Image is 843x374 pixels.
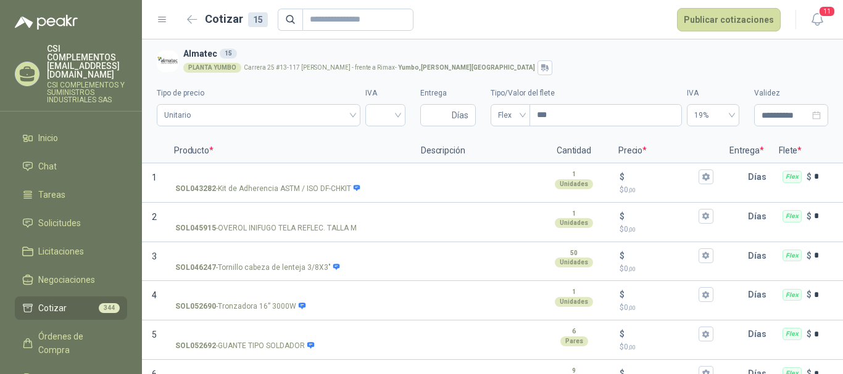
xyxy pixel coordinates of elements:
button: Publicar cotizaciones [677,8,781,31]
p: 1 [572,287,576,297]
a: Inicio [15,126,127,150]
p: Producto [167,139,413,163]
p: Descripción [413,139,537,163]
img: Company Logo [157,51,178,72]
p: $ [620,302,713,314]
input: $$0,00 [627,172,696,181]
p: Días [748,204,771,229]
a: Tareas [15,183,127,206]
span: ,00 [628,344,636,351]
input: $$0,00 [627,211,696,221]
p: $ [620,170,625,184]
span: Chat [38,160,57,173]
span: ,00 [628,187,636,193]
p: Entrega [722,139,771,163]
p: $ [807,170,812,184]
span: 2 [152,212,157,222]
label: IVA [365,87,405,99]
p: $ [807,327,812,341]
a: Solicitudes [15,211,127,235]
span: Solicitudes [38,216,81,230]
span: Negociaciones [38,273,95,287]
span: Días [452,105,468,126]
span: Órdenes de Compra [38,330,115,357]
input: SOL043282-Kit de Adherencia ASTM / ISO DF-CHKIT [175,173,405,182]
span: 1 [152,173,157,182]
h2: Cotizar [205,10,268,28]
p: $ [620,288,625,301]
span: 19% [694,106,732,124]
p: $ [620,184,713,196]
p: 1 [572,169,576,179]
p: $ [620,341,713,353]
p: $ [620,263,713,275]
input: $$0,00 [627,330,696,339]
p: - Tronzadora 16” 3000W [175,301,306,312]
div: Flex [783,210,802,222]
label: Tipo/Valor del flete [491,87,682,99]
p: 6 [572,327,576,336]
span: 0 [624,303,636,312]
p: $ [620,224,713,235]
span: 344 [99,303,120,313]
div: Unidades [555,297,593,307]
div: Flex [783,171,802,183]
span: ,00 [628,266,636,272]
span: Tareas [38,188,65,201]
input: SOL045915-OVEROL INIFUGO TELA REFLEC. TALLA M [175,212,405,221]
p: Días [748,282,771,307]
p: $ [620,209,625,223]
span: 0 [624,225,636,234]
label: Entrega [420,87,476,99]
p: $ [620,249,625,262]
p: $ [807,288,812,301]
div: Unidades [555,218,593,228]
img: Logo peakr [15,15,78,30]
div: 15 [220,49,237,59]
p: Días [748,165,771,189]
p: - GUANTE TIPO SOLDADOR [175,340,315,352]
p: - Tornillo cabeza de lenteja 3/8X3" [175,262,341,274]
p: $ [807,209,812,223]
p: Días [748,322,771,346]
p: $ [807,249,812,262]
span: ,00 [628,304,636,311]
a: Licitaciones [15,240,127,263]
a: Negociaciones [15,268,127,291]
button: 11 [806,9,828,31]
button: $$0,00 [699,287,713,302]
p: $ [620,327,625,341]
div: Flex [783,250,802,262]
input: $$0,00 [627,290,696,299]
span: Licitaciones [38,245,84,258]
span: ,00 [628,226,636,233]
div: Unidades [555,179,593,189]
p: - Kit de Adherencia ASTM / ISO DF-CHKIT [175,183,361,195]
span: 3 [152,251,157,261]
label: Tipo de precio [157,87,360,99]
span: 11 [818,6,836,17]
p: CSI COMPLEMENTOS Y SUMINISTROS INDUSTRIALES SAS [47,81,127,104]
span: Cotizar [38,301,67,315]
a: Chat [15,155,127,178]
label: IVA [687,87,739,99]
a: Cotizar344 [15,296,127,320]
span: Inicio [38,131,58,145]
input: SOL052690-Tronzadora 16” 3000W [175,290,405,299]
div: 15 [248,12,268,27]
strong: SOL043282 [175,183,216,195]
div: Unidades [555,258,593,267]
strong: SOL046247 [175,262,216,274]
button: $$0,00 [699,169,713,184]
p: CSI COMPLEMENTOS [EMAIL_ADDRESS][DOMAIN_NAME] [47,44,127,79]
span: 4 [152,290,157,300]
strong: SOL052692 [175,340,216,352]
span: Unitario [164,106,353,124]
span: 0 [624,185,636,194]
span: 5 [152,330,157,339]
span: 0 [624,264,636,273]
span: Flex [498,106,523,124]
label: Validez [754,87,828,99]
button: $$0,00 [699,248,713,263]
span: 0 [624,343,636,351]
